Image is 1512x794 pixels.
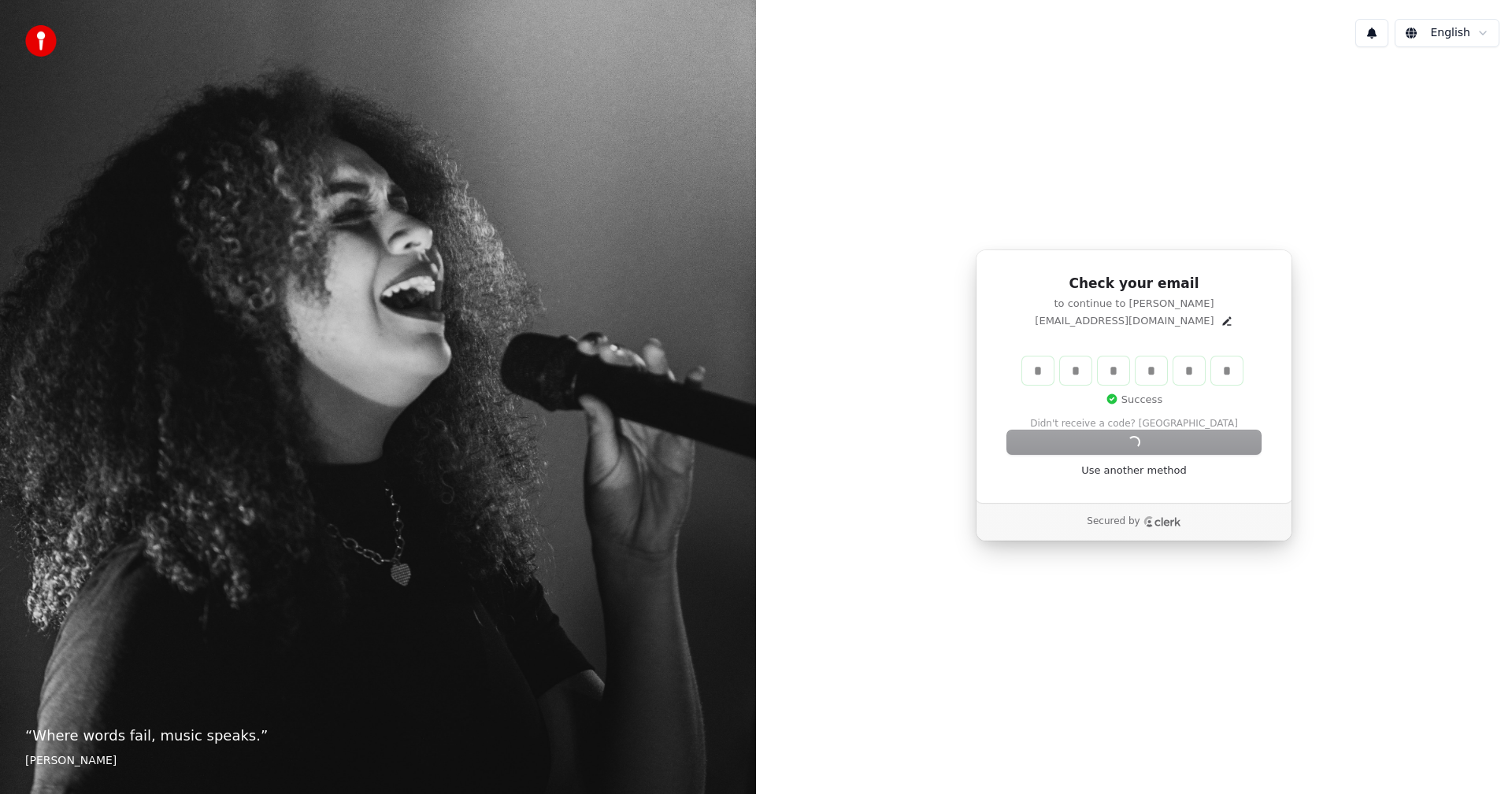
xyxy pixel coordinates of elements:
[1106,393,1162,407] p: Success
[25,753,731,769] footer: [PERSON_NAME]
[1221,315,1233,327] button: Edit
[1019,353,1246,388] div: Verification code input
[25,725,731,747] p: “ Where words fail, music speaks. ”
[1007,275,1261,294] h1: Check your email
[25,25,57,57] img: youka
[1007,297,1261,311] p: to continue to [PERSON_NAME]
[1035,314,1214,328] p: [EMAIL_ADDRESS][DOMAIN_NAME]
[1081,463,1187,478] a: Use another method
[1143,516,1181,527] a: Clerk logo
[1087,515,1140,528] p: Secured by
